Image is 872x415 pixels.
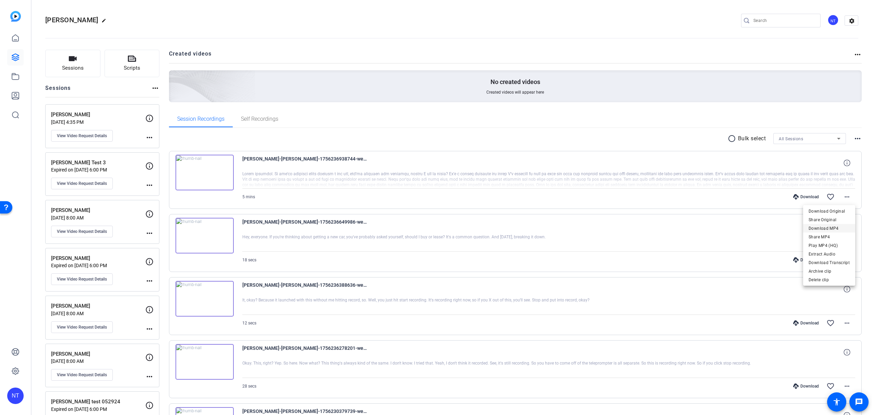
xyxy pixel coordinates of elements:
[809,250,850,258] span: Extract Audio
[809,259,850,267] span: Download Transcript
[809,241,850,250] span: Play MP4 (HQ)
[809,276,850,284] span: Delete clip
[809,216,850,224] span: Share Original
[809,267,850,275] span: Archive clip
[809,224,850,233] span: Download MP4
[809,207,850,215] span: Download Original
[809,233,850,241] span: Share MP4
